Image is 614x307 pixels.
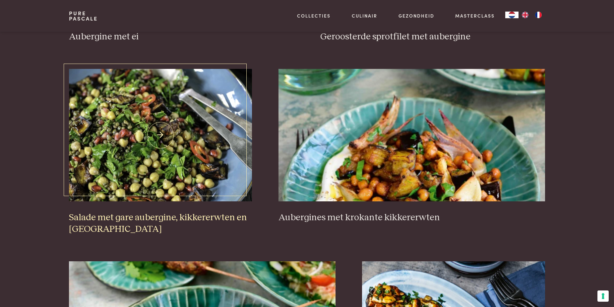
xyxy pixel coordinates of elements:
[69,11,98,21] a: PurePascale
[352,12,377,19] a: Culinair
[532,12,545,18] a: FR
[69,31,294,43] h3: Aubergine met ei
[278,212,545,224] h3: Aubergines met krokante kikkererwten
[597,290,609,302] button: Uw voorkeuren voor toestemming voor trackingtechnologieën
[519,12,545,18] ul: Language list
[505,12,519,18] div: Language
[505,12,519,18] a: NL
[455,12,495,19] a: Masterclass
[320,31,545,43] h3: Geroosterde sprotfilet met aubergine
[519,12,532,18] a: EN
[399,12,434,19] a: Gezondheid
[297,12,331,19] a: Collecties
[278,69,545,201] img: Aubergines met krokante kikkererwten
[69,69,252,201] img: Salade met gare aubergine, kikkererwten en linzen
[69,212,252,235] h3: Salade met gare aubergine, kikkererwten en [GEOGRAPHIC_DATA]
[69,69,252,235] a: Salade met gare aubergine, kikkererwten en linzen Salade met gare aubergine, kikkererwten en [GEO...
[505,12,545,18] aside: Language selected: Nederlands
[278,69,545,223] a: Aubergines met krokante kikkererwten Aubergines met krokante kikkererwten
